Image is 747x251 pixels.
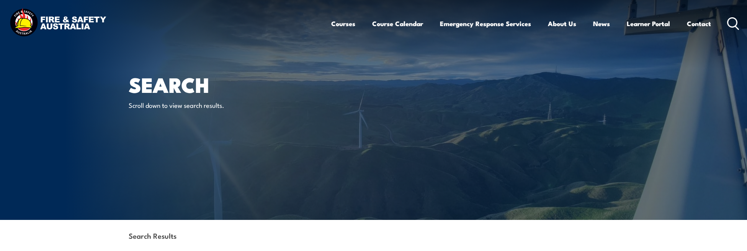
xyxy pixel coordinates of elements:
h1: Search [129,75,318,93]
a: Emergency Response Services [440,13,531,34]
strong: Search Results [129,230,177,241]
a: Course Calendar [372,13,423,34]
a: Contact [687,13,711,34]
a: About Us [548,13,576,34]
p: Scroll down to view search results. [129,101,268,109]
a: Learner Portal [627,13,670,34]
a: News [593,13,610,34]
a: Courses [331,13,355,34]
